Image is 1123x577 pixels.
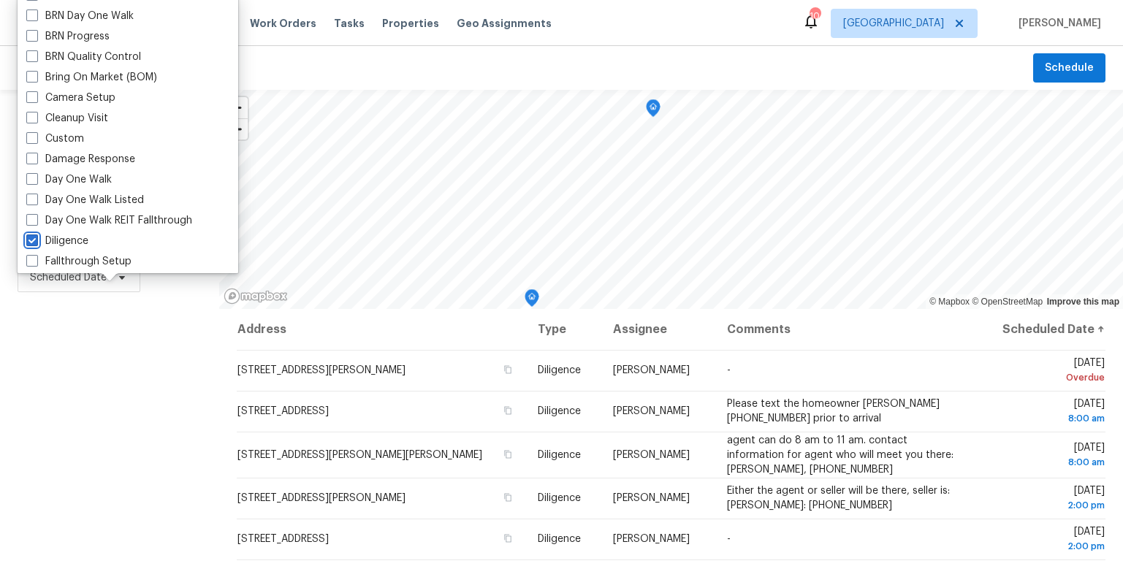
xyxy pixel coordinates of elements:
span: [PERSON_NAME] [613,534,690,544]
span: Scheduled Date [30,270,107,285]
span: [DATE] [987,358,1105,385]
label: BRN Quality Control [26,50,141,64]
a: OpenStreetMap [972,297,1043,307]
button: Copy Address [501,491,514,504]
th: Assignee [601,309,715,350]
button: Copy Address [501,448,514,461]
label: Cleanup Visit [26,111,108,126]
span: [PERSON_NAME] [613,406,690,416]
label: BRN Progress [26,29,110,44]
label: BRN Day One Walk [26,9,134,23]
span: Work Orders [250,16,316,31]
span: [PERSON_NAME] [613,493,690,503]
div: 8:00 am [987,455,1105,470]
div: 104 [810,9,820,23]
button: Schedule [1033,53,1105,83]
th: Comments [715,309,976,350]
span: Diligence [538,365,581,375]
div: Map marker [646,99,661,122]
div: 8:00 am [987,411,1105,426]
span: agent can do 8 am to 11 am. contact information for agent who will meet you there: [PERSON_NAME],... [727,435,953,475]
span: Either the agent or seller will be there, seller is: [PERSON_NAME]: [PHONE_NUMBER] [727,486,950,511]
a: Improve this map [1047,297,1119,307]
span: [DATE] [987,399,1105,426]
a: Mapbox [929,297,970,307]
label: Bring On Market (BOM) [26,70,157,85]
label: Fallthrough Setup [26,254,132,269]
span: Schedule [1045,59,1094,77]
span: Diligence [538,450,581,460]
th: Type [526,309,601,350]
span: [DATE] [987,527,1105,554]
label: Day One Walk [26,172,112,187]
label: Day One Walk REIT Fallthrough [26,213,192,228]
button: Copy Address [501,532,514,545]
span: Please text the homeowner [PERSON_NAME] [PHONE_NUMBER] prior to arrival [727,399,940,424]
span: [PERSON_NAME] [1013,16,1101,31]
div: 2:00 pm [987,498,1105,513]
span: [STREET_ADDRESS] [237,406,329,416]
th: Address [237,309,526,350]
span: - [727,534,731,544]
a: Mapbox homepage [224,288,288,305]
label: Damage Response [26,152,135,167]
span: - [727,365,731,375]
span: Properties [382,16,439,31]
label: Camera Setup [26,91,115,105]
th: Scheduled Date ↑ [975,309,1105,350]
span: Diligence [538,406,581,416]
span: [STREET_ADDRESS][PERSON_NAME] [237,365,406,375]
button: Copy Address [501,404,514,417]
span: [GEOGRAPHIC_DATA] [843,16,944,31]
span: [STREET_ADDRESS][PERSON_NAME] [237,493,406,503]
span: Diligence [538,493,581,503]
div: 2:00 pm [987,539,1105,554]
label: Diligence [26,234,88,248]
canvas: Map [219,90,1123,309]
div: Overdue [987,370,1105,385]
span: [PERSON_NAME] [613,365,690,375]
span: Diligence [538,534,581,544]
span: [DATE] [987,443,1105,470]
span: [STREET_ADDRESS][PERSON_NAME][PERSON_NAME] [237,450,482,460]
button: Copy Address [501,363,514,376]
div: Map marker [525,289,539,312]
span: [PERSON_NAME] [613,450,690,460]
span: [STREET_ADDRESS] [237,534,329,544]
label: Custom [26,131,84,146]
span: [DATE] [987,486,1105,513]
span: Tasks [334,18,365,28]
span: Geo Assignments [457,16,552,31]
label: Day One Walk Listed [26,193,144,207]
